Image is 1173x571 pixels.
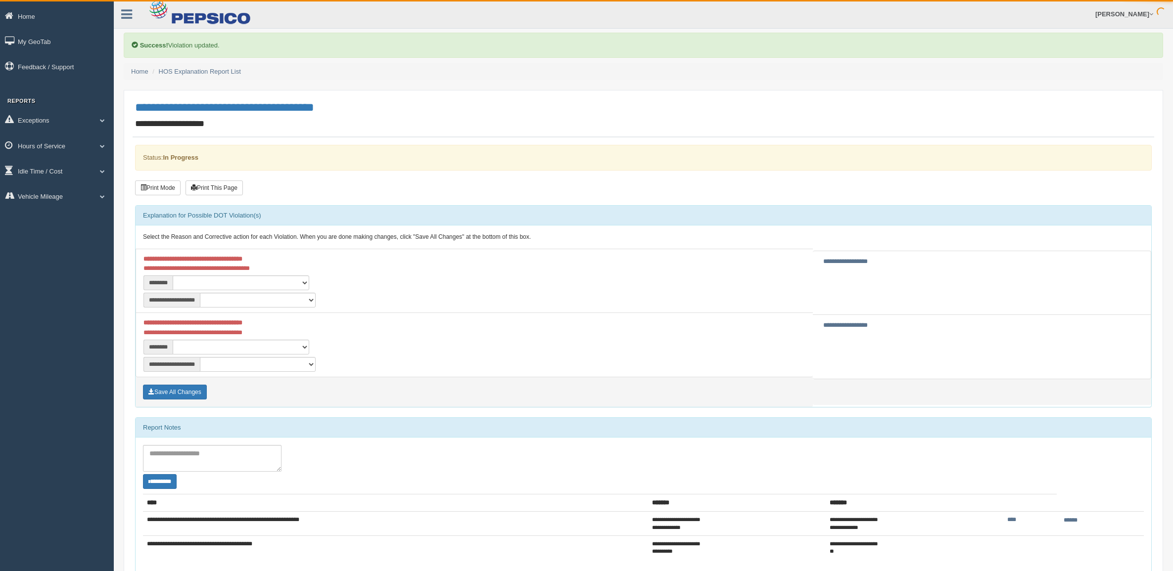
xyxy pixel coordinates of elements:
[136,206,1151,225] div: Explanation for Possible DOT Violation(s)
[124,33,1163,58] div: Violation updated.
[136,225,1151,249] div: Select the Reason and Corrective action for each Violation. When you are done making changes, cli...
[186,180,243,195] button: Print This Page
[136,418,1151,438] div: Report Notes
[159,68,241,75] a: HOS Explanation Report List
[140,42,168,49] b: Success!
[143,474,177,489] button: Change Filter Options
[135,180,181,195] button: Print Mode
[143,385,207,399] button: Save
[131,68,148,75] a: Home
[163,154,198,161] strong: In Progress
[135,145,1152,170] div: Status:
